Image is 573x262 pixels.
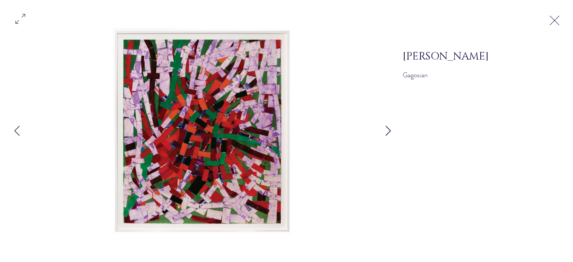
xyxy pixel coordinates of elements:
[547,11,562,28] button: Exit expand mode
[8,122,26,141] button: Previous Item
[403,70,528,80] div: Gagosian
[13,10,28,26] button: Open in fullscreen
[403,49,528,64] h1: [PERSON_NAME]
[379,122,397,141] button: Next Item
